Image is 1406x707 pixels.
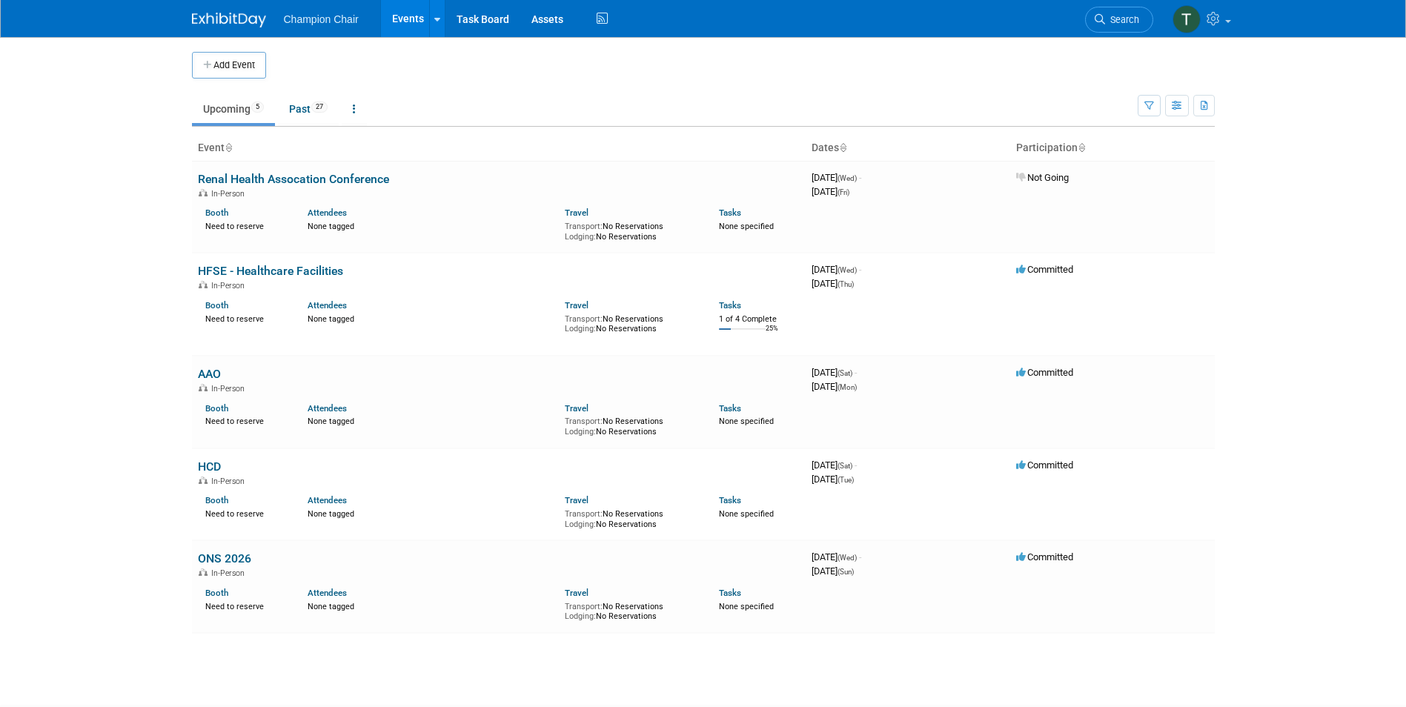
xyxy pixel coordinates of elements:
img: ExhibitDay [192,13,266,27]
span: [DATE] [812,474,854,485]
span: In-Person [211,477,249,486]
span: Champion Chair [284,13,359,25]
span: [DATE] [812,367,857,378]
div: Need to reserve [205,414,286,427]
a: AAO [198,367,221,381]
span: [DATE] [812,186,849,197]
a: Attendees [308,300,347,311]
a: Travel [565,208,588,218]
span: In-Person [211,384,249,394]
span: In-Person [211,568,249,578]
a: Past27 [278,95,339,123]
div: None tagged [308,219,554,232]
div: None tagged [308,599,554,612]
a: Booth [205,588,228,598]
div: Need to reserve [205,311,286,325]
span: - [859,264,861,275]
a: Travel [565,495,588,505]
span: [DATE] [812,551,861,562]
span: 27 [311,102,328,113]
span: None specified [719,416,774,426]
div: None tagged [308,311,554,325]
span: [DATE] [812,172,861,183]
a: Travel [565,403,588,414]
span: Committed [1016,551,1073,562]
span: None specified [719,509,774,519]
span: Transport: [565,314,603,324]
span: [DATE] [812,459,857,471]
span: Transport: [565,416,603,426]
span: (Wed) [838,266,857,274]
span: Lodging: [565,611,596,621]
span: (Mon) [838,383,857,391]
span: [DATE] [812,381,857,392]
span: (Sat) [838,462,852,470]
span: [DATE] [812,278,854,289]
a: Booth [205,300,228,311]
img: In-Person Event [199,477,208,484]
a: HCD [198,459,221,474]
div: 1 of 4 Complete [719,314,800,325]
span: (Sun) [838,568,854,576]
img: In-Person Event [199,384,208,391]
a: Sort by Start Date [839,142,846,153]
span: Search [1105,14,1139,25]
div: None tagged [308,414,554,427]
a: Travel [565,300,588,311]
th: Dates [806,136,1010,161]
td: 25% [766,325,778,345]
div: No Reservations No Reservations [565,414,697,437]
img: In-Person Event [199,281,208,288]
span: Committed [1016,459,1073,471]
span: [DATE] [812,264,861,275]
a: Attendees [308,588,347,598]
div: None tagged [308,506,554,520]
span: Committed [1016,367,1073,378]
a: Sort by Event Name [225,142,232,153]
div: No Reservations No Reservations [565,311,697,334]
a: Tasks [719,300,741,311]
a: Upcoming5 [192,95,275,123]
span: Lodging: [565,427,596,437]
span: (Wed) [838,174,857,182]
span: In-Person [211,281,249,291]
div: No Reservations No Reservations [565,219,697,242]
span: Committed [1016,264,1073,275]
a: HFSE - Healthcare Facilities [198,264,343,278]
span: In-Person [211,189,249,199]
a: Tasks [719,588,741,598]
a: Booth [205,208,228,218]
span: Transport: [565,602,603,611]
button: Add Event [192,52,266,79]
a: Travel [565,588,588,598]
span: [DATE] [812,565,854,577]
a: Tasks [719,208,741,218]
img: In-Person Event [199,568,208,576]
span: Not Going [1016,172,1069,183]
a: Tasks [719,403,741,414]
span: Transport: [565,222,603,231]
span: (Sat) [838,369,852,377]
a: Booth [205,495,228,505]
a: Attendees [308,208,347,218]
span: 5 [251,102,264,113]
a: Booth [205,403,228,414]
th: Participation [1010,136,1215,161]
a: Renal Health Assocation Conference [198,172,389,186]
span: (Tue) [838,476,854,484]
div: Need to reserve [205,219,286,232]
span: Lodging: [565,324,596,333]
a: Attendees [308,403,347,414]
span: None specified [719,602,774,611]
img: In-Person Event [199,189,208,196]
span: None specified [719,222,774,231]
a: Sort by Participation Type [1078,142,1085,153]
span: (Wed) [838,554,857,562]
span: Lodging: [565,520,596,529]
span: - [855,459,857,471]
div: Need to reserve [205,506,286,520]
span: Lodging: [565,232,596,242]
span: Transport: [565,509,603,519]
a: Attendees [308,495,347,505]
a: Tasks [719,495,741,505]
